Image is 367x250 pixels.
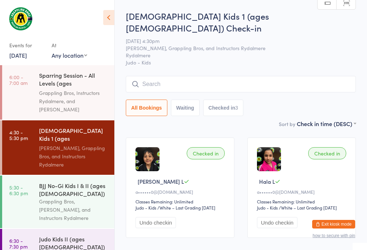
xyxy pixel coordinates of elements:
[313,233,355,238] button: how to secure with pin
[39,89,108,114] div: Grappling Bros, Instructors Rydalmere, and [PERSON_NAME]
[308,147,346,159] div: Checked in
[39,144,108,169] div: [PERSON_NAME], Grappling Bros, and Instructors Rydalmere
[257,198,348,205] div: Classes Remaining: Unlimited
[235,105,238,111] div: 3
[126,10,356,34] h2: [DEMOGRAPHIC_DATA] Kids 1 (ages [DEMOGRAPHIC_DATA]) Check-in
[126,59,356,66] span: Judo - Kids
[259,178,275,185] span: Hala L
[9,184,28,196] time: 5:30 - 6:30 pm
[126,100,167,116] button: All Bookings
[126,44,345,52] span: [PERSON_NAME], Grappling Bros, and Instructors Rydalmere
[279,120,295,128] label: Sort by
[297,120,356,128] div: Check in time (DESC)
[138,178,184,185] span: [PERSON_NAME] L
[126,76,356,92] input: Search
[39,126,108,144] div: [DEMOGRAPHIC_DATA] Kids 1 (ages [DEMOGRAPHIC_DATA])
[9,129,28,141] time: 4:30 - 5:30 pm
[52,51,87,59] div: Any location
[135,147,159,171] img: image1722322234.png
[203,100,244,116] button: Checked in3
[171,100,200,116] button: Waiting
[157,205,215,211] span: / White – Last Grading [DATE]
[257,205,278,211] div: Judo - Kids
[39,71,108,89] div: Sparring Session - All Levels (ages [DEMOGRAPHIC_DATA]+)
[257,147,281,171] img: image1722322279.png
[312,220,355,229] button: Exit kiosk mode
[187,147,225,159] div: Checked in
[9,74,28,86] time: 6:00 - 7:00 am
[135,217,176,228] button: Undo checkin
[9,51,27,59] a: [DATE]
[39,197,108,222] div: Grappling Bros, [PERSON_NAME], and Instructors Rydalmere
[257,217,297,228] button: Undo checkin
[135,189,227,195] div: a••••••0@[DOMAIN_NAME]
[279,205,337,211] span: / White – Last Grading [DATE]
[126,52,345,59] span: Rydalmere
[257,189,348,195] div: a••••••0@[DOMAIN_NAME]
[9,39,44,51] div: Events for
[52,39,87,51] div: At
[2,120,114,175] a: 4:30 -5:30 pm[DEMOGRAPHIC_DATA] Kids 1 (ages [DEMOGRAPHIC_DATA])[PERSON_NAME], Grappling Bros, an...
[39,182,108,197] div: BJJ No-Gi Kids I & II (ages [DEMOGRAPHIC_DATA])
[135,198,227,205] div: Classes Remaining: Unlimited
[9,238,28,249] time: 6:30 - 7:30 pm
[135,205,156,211] div: Judo - Kids
[7,5,34,32] img: Grappling Bros Rydalmere
[2,65,114,120] a: 6:00 -7:00 amSparring Session - All Levels (ages [DEMOGRAPHIC_DATA]+)Grappling Bros, Instructors ...
[126,37,345,44] span: [DATE] 4:30pm
[2,176,114,228] a: 5:30 -6:30 pmBJJ No-Gi Kids I & II (ages [DEMOGRAPHIC_DATA])Grappling Bros, [PERSON_NAME], and In...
